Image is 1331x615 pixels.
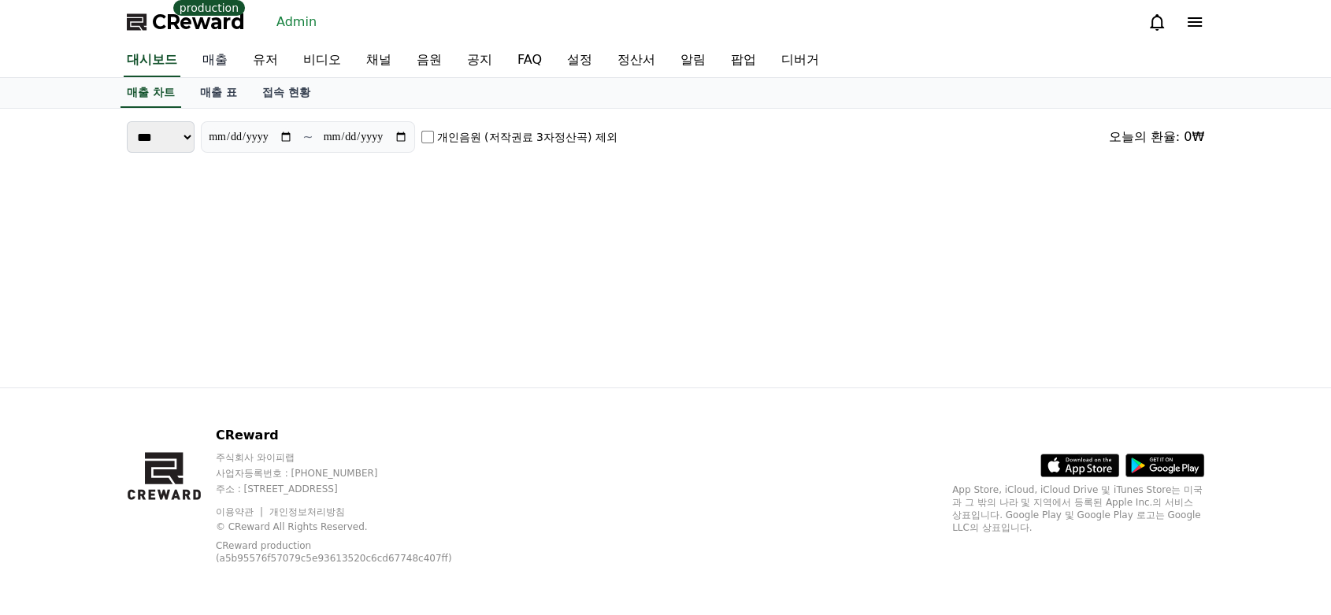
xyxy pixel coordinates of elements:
a: 정산서 [605,44,668,77]
a: 음원 [404,44,454,77]
p: 주소 : [STREET_ADDRESS] [216,483,492,495]
a: 비디오 [291,44,354,77]
a: Admin [270,9,323,35]
a: 알림 [668,44,718,77]
a: CReward [127,9,245,35]
p: App Store, iCloud, iCloud Drive 및 iTunes Store는 미국과 그 밖의 나라 및 지역에서 등록된 Apple Inc.의 서비스 상표입니다. Goo... [952,483,1204,534]
a: 이용약관 [216,506,265,517]
span: Settings [233,523,272,535]
a: 대시보드 [124,44,180,77]
a: 접속 현황 [250,78,323,108]
a: Home [5,499,104,539]
label: 개인음원 (저작권료 3자정산곡) 제외 [437,129,617,145]
p: ~ [302,128,313,146]
a: 디버거 [769,44,832,77]
p: CReward [216,426,492,445]
p: 주식회사 와이피랩 [216,451,492,464]
a: 채널 [354,44,404,77]
div: 오늘의 환율: 0₩ [1108,128,1204,146]
a: 개인정보처리방침 [269,506,345,517]
a: 공지 [454,44,505,77]
span: CReward [152,9,245,35]
a: Messages [104,499,203,539]
p: © CReward All Rights Reserved. [216,521,492,533]
span: Home [40,523,68,535]
a: Settings [203,499,302,539]
a: 매출 표 [187,78,250,108]
a: 매출 [190,44,240,77]
a: 설정 [554,44,605,77]
a: FAQ [505,44,554,77]
p: CReward production (a5b95576f57079c5e93613520c6cd67748c407ff) [216,539,468,565]
p: 사업자등록번호 : [PHONE_NUMBER] [216,467,492,480]
span: Messages [131,524,177,536]
a: 팝업 [718,44,769,77]
a: 유저 [240,44,291,77]
a: 매출 차트 [120,78,181,108]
